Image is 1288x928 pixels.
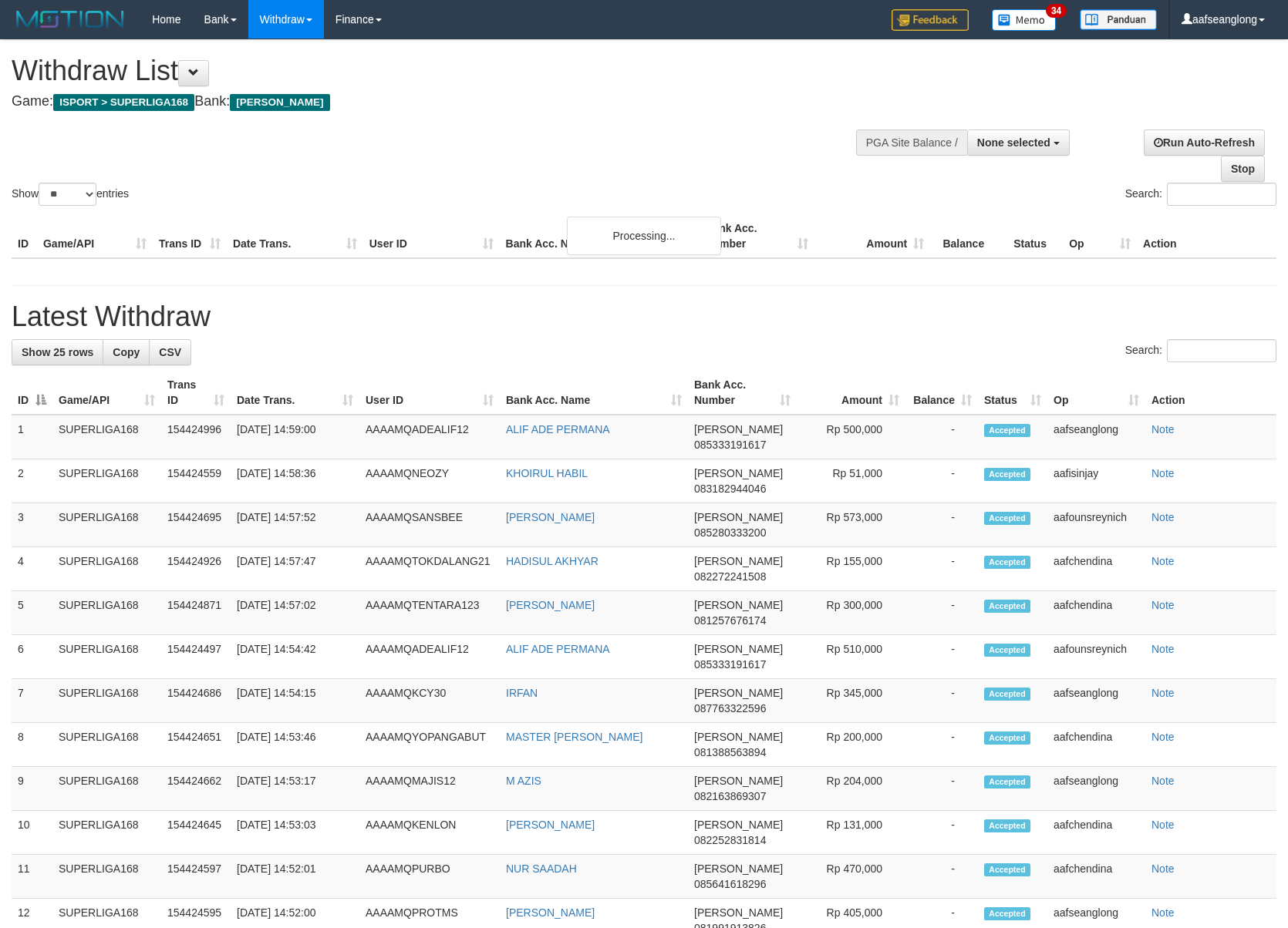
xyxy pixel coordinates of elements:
td: aafseanglong [1047,679,1145,723]
td: SUPERLIGA168 [52,503,161,547]
td: aafounsreynich [1047,503,1145,547]
td: 2 [12,459,52,503]
th: Amount [814,214,930,258]
th: Bank Acc. Number: activate to sort column ascending [688,371,797,415]
td: [DATE] 14:59:00 [231,415,359,459]
td: [DATE] 14:58:36 [231,459,359,503]
a: Note [1151,599,1175,611]
a: Stop [1221,156,1265,182]
td: aafisinjay [1047,459,1145,503]
td: - [905,547,978,591]
div: PGA Site Balance / [856,129,967,156]
a: [PERSON_NAME] [506,511,595,523]
span: Accepted [984,775,1030,788]
a: Note [1151,467,1175,479]
td: [DATE] 14:53:17 [231,767,359,811]
td: 154424497 [161,635,231,679]
td: - [905,679,978,723]
td: Rp 155,000 [797,547,905,591]
span: [PERSON_NAME] [694,775,783,787]
a: ALIF ADE PERMANA [506,423,610,435]
td: - [905,415,978,459]
span: Copy 087763322596 to clipboard [694,702,766,714]
a: Note [1151,819,1175,831]
a: Note [1151,687,1175,699]
span: Accepted [984,907,1030,920]
td: 10 [12,811,52,855]
td: Rp 204,000 [797,767,905,811]
span: Copy 082272241508 to clipboard [694,570,766,583]
td: Rp 500,000 [797,415,905,459]
th: Amount: activate to sort column ascending [797,371,905,415]
a: Note [1151,643,1175,655]
label: Search: [1125,183,1276,206]
td: Rp 573,000 [797,503,905,547]
td: SUPERLIGA168 [52,767,161,811]
td: [DATE] 14:57:52 [231,503,359,547]
a: ALIF ADE PERMANA [506,643,610,655]
td: 11 [12,855,52,899]
span: Copy 081257676174 to clipboard [694,614,766,627]
a: Show 25 rows [12,339,103,365]
td: - [905,591,978,635]
a: NUR SAADAH [506,862,577,875]
a: Note [1151,423,1175,435]
td: AAAAMQKCY30 [359,679,500,723]
td: SUPERLIGA168 [52,811,161,855]
span: Accepted [984,556,1030,569]
td: 154424559 [161,459,231,503]
a: Note [1151,775,1175,787]
td: SUPERLIGA168 [52,459,161,503]
th: Trans ID [153,214,227,258]
td: Rp 470,000 [797,855,905,899]
td: - [905,811,978,855]
td: AAAAMQSANSBEE [359,503,500,547]
td: AAAAMQTOKDALANG21 [359,547,500,591]
a: CSV [149,339,191,365]
th: Trans ID: activate to sort column ascending [161,371,231,415]
span: Copy 083182944046 to clipboard [694,482,766,495]
th: Action [1145,371,1276,415]
td: SUPERLIGA168 [52,415,161,459]
th: User ID [363,214,500,258]
th: Date Trans.: activate to sort column ascending [231,371,359,415]
td: - [905,459,978,503]
img: panduan.png [1080,9,1157,30]
a: Note [1151,906,1175,919]
td: AAAAMQADEALIF12 [359,635,500,679]
a: MASTER [PERSON_NAME] [506,731,642,743]
td: 154424597 [161,855,231,899]
span: [PERSON_NAME] [694,906,783,919]
span: Copy 085333191617 to clipboard [694,439,766,451]
span: Accepted [984,688,1030,701]
td: [DATE] 14:54:42 [231,635,359,679]
a: [PERSON_NAME] [506,906,595,919]
a: Note [1151,555,1175,567]
th: Bank Acc. Name [500,214,700,258]
td: 4 [12,547,52,591]
td: AAAAMQYOPANGABUT [359,723,500,767]
span: Copy 085333191617 to clipboard [694,658,766,671]
td: Rp 51,000 [797,459,905,503]
td: aafchendina [1047,723,1145,767]
td: aafounsreynich [1047,635,1145,679]
span: [PERSON_NAME] [230,94,329,111]
img: MOTION_logo.png [12,8,129,31]
th: Balance [930,214,1007,258]
img: Button%20Memo.svg [992,9,1057,31]
th: ID: activate to sort column descending [12,371,52,415]
td: - [905,855,978,899]
td: SUPERLIGA168 [52,855,161,899]
td: Rp 300,000 [797,591,905,635]
span: Copy 081388563894 to clipboard [694,746,766,758]
td: 154424926 [161,547,231,591]
img: Feedback.jpg [892,9,969,31]
td: [DATE] 14:54:15 [231,679,359,723]
td: AAAAMQMAJIS12 [359,767,500,811]
td: 154424651 [161,723,231,767]
span: [PERSON_NAME] [694,687,783,699]
span: Copy 082252831814 to clipboard [694,834,766,846]
h4: Game: Bank: [12,94,843,109]
a: Note [1151,511,1175,523]
span: [PERSON_NAME] [694,731,783,743]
